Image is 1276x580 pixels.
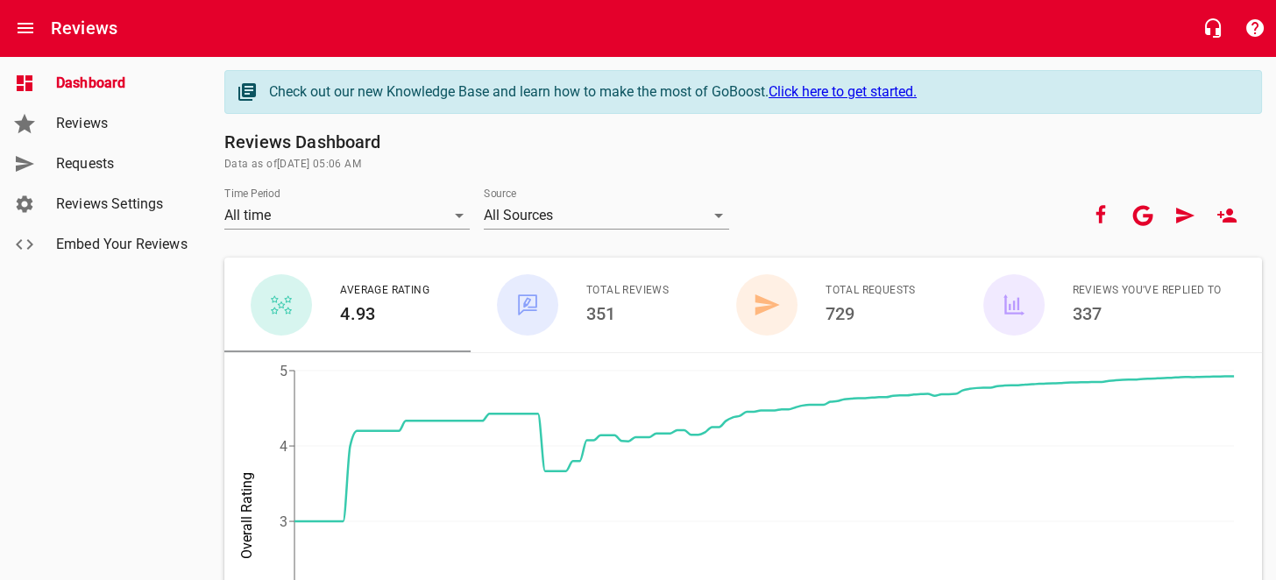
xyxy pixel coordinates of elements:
tspan: Overall Rating [238,472,255,559]
span: Requests [56,153,189,174]
tspan: 3 [280,513,287,530]
button: Open drawer [4,7,46,49]
div: All time [224,202,470,230]
span: Total Reviews [586,282,669,300]
button: Support Portal [1234,7,1276,49]
h6: 729 [826,300,916,328]
tspan: 4 [280,438,287,455]
h6: Reviews Dashboard [224,128,1262,156]
span: Reviews You've Replied To [1073,282,1222,300]
span: Average Rating [340,282,429,300]
span: Reviews Settings [56,194,189,215]
label: Source [484,188,516,199]
span: Dashboard [56,73,189,94]
span: Data as of [DATE] 05:06 AM [224,156,1262,173]
div: All Sources [484,202,729,230]
button: Your Facebook account is connected [1080,195,1122,237]
div: Check out our new Knowledge Base and learn how to make the most of GoBoost. [269,81,1244,103]
span: Reviews [56,113,189,134]
h6: 4.93 [340,300,429,328]
tspan: 5 [280,363,287,379]
span: Total Requests [826,282,916,300]
a: Click here to get started. [769,83,917,100]
label: Time Period [224,188,280,199]
button: Live Chat [1192,7,1234,49]
h6: 351 [586,300,669,328]
h6: 337 [1073,300,1222,328]
a: Request Review [1164,195,1206,237]
span: Embed Your Reviews [56,234,189,255]
h6: Reviews [51,14,117,42]
a: New User [1206,195,1248,237]
button: Your google account is connected [1122,195,1164,237]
